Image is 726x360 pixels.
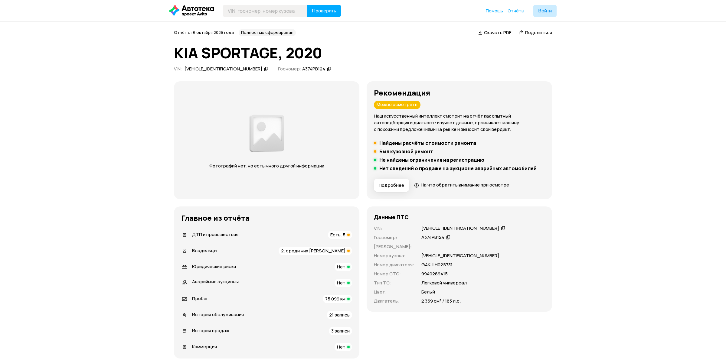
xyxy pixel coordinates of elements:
p: Номер СТС : [374,271,414,277]
div: А374РВ124 [302,66,325,72]
p: Госномер : [374,234,414,241]
span: Есть, 5 [330,232,345,238]
span: Проверить [312,8,336,13]
span: Отчёт от 6 октября 2025 года [174,30,234,35]
p: Номер двигателя : [374,261,414,268]
span: Поделиться [525,29,552,36]
button: Проверить [307,5,341,17]
h3: Рекомендация [374,89,545,97]
span: VIN : [174,66,182,72]
div: Можно осмотреть [374,101,420,109]
span: Владельцы [192,247,217,254]
p: G4КJLН025731 [421,261,453,268]
p: Наш искусственный интеллект смотрит на отчёт как опытный автоподборщик и диагност: изучает данные... [374,113,545,133]
span: История обслуживания [192,311,244,318]
p: 2 359 см³ / 183 л.с. [421,298,461,304]
span: История продаж [192,327,229,334]
span: Войти [538,8,552,13]
p: Двигатель : [374,298,414,304]
h3: Главное из отчёта [181,214,352,222]
p: Фотографий нет, но есть много другой информации [203,163,330,169]
p: Тип ТС : [374,280,414,286]
p: [PERSON_NAME] : [374,243,414,250]
a: Скачать PDF [478,29,511,36]
p: Цвет : [374,289,414,295]
a: Отчёты [508,8,524,14]
span: Нет [337,264,345,270]
span: Подробнее [379,182,404,188]
a: Поделиться [518,29,552,36]
h5: Нет сведений о продаже на аукционе аварийных автомобилей [379,165,537,171]
div: А374РВ124 [421,234,444,241]
p: Номер кузова : [374,252,414,259]
p: Белый [421,289,435,295]
div: [VEHICLE_IDENTIFICATION_NUMBER] [185,66,262,72]
span: На что обратить внимание при осмотре [421,182,509,188]
a: На что обратить внимание при осмотре [414,182,509,188]
span: Скачать PDF [484,29,511,36]
p: [VEHICLE_IDENTIFICATION_NUMBER] [421,252,499,259]
span: ДТП и происшествия [192,231,238,238]
span: Коммерция [192,343,217,350]
span: 21 запись [329,312,350,318]
p: Легковой универсал [421,280,467,286]
h5: Был кузовной ремонт [379,148,433,154]
div: [VEHICLE_IDENTIFICATION_NUMBER] [421,225,499,232]
p: VIN : [374,225,414,232]
a: Помощь [486,8,503,14]
span: Пробег [192,295,208,302]
span: 2, среди них [PERSON_NAME] [281,248,345,254]
img: 2a3f492e8892fc00.png [248,111,286,155]
span: Нет [337,344,345,350]
h5: Не найдены ограничения на регистрацию [379,157,484,163]
input: VIN, госномер, номер кузова [223,5,307,17]
h1: KIA SPORTAGE, 2020 [174,45,552,61]
button: Войти [533,5,557,17]
h4: Данные ПТС [374,214,409,220]
span: Госномер: [278,66,301,72]
h5: Найдены расчёты стоимости ремонта [379,140,476,146]
p: 9940289415 [421,271,448,277]
span: Нет [337,280,345,286]
div: Полностью сформирован [239,29,296,36]
span: 75 099 км [325,296,345,302]
button: Подробнее [374,179,409,192]
span: Аварийные аукционы [192,278,239,285]
span: 3 записи [331,328,350,334]
span: Юридические риски [192,263,236,270]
